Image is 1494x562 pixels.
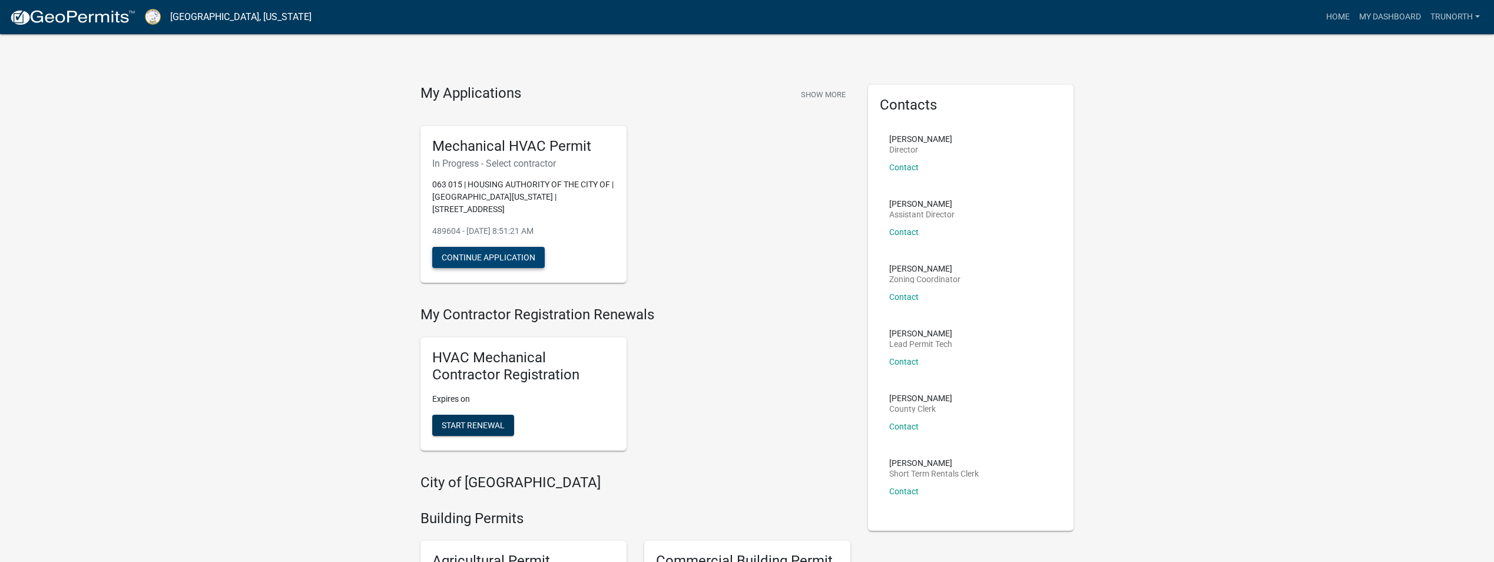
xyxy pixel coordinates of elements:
button: Start Renewal [432,415,514,436]
a: Contact [889,227,919,237]
p: 489604 - [DATE] 8:51:21 AM [432,225,615,237]
p: [PERSON_NAME] [889,394,952,402]
a: [GEOGRAPHIC_DATA], [US_STATE] [170,7,312,27]
p: Director [889,146,952,154]
a: TruNorth [1426,6,1485,28]
p: Assistant Director [889,210,955,219]
span: Start Renewal [442,420,505,429]
p: [PERSON_NAME] [889,200,955,208]
a: Contact [889,292,919,302]
button: Show More [796,85,850,104]
button: Continue Application [432,247,545,268]
wm-registration-list-section: My Contractor Registration Renewals [420,306,850,459]
p: [PERSON_NAME] [889,265,960,273]
p: [PERSON_NAME] [889,459,979,467]
h6: In Progress - Select contractor [432,158,615,169]
p: Expires on [432,393,615,405]
a: Contact [889,163,919,172]
p: Short Term Rentals Clerk [889,470,979,478]
p: Zoning Coordinator [889,275,960,283]
h5: HVAC Mechanical Contractor Registration [432,349,615,384]
p: County Clerk [889,405,952,413]
a: Home [1321,6,1354,28]
h4: Building Permits [420,510,850,527]
p: Lead Permit Tech [889,340,952,348]
p: [PERSON_NAME] [889,329,952,338]
h4: City of [GEOGRAPHIC_DATA] [420,474,850,491]
h4: My Contractor Registration Renewals [420,306,850,323]
h5: Mechanical HVAC Permit [432,138,615,155]
h4: My Applications [420,85,521,103]
a: Contact [889,487,919,496]
img: Putnam County, Georgia [145,9,161,25]
a: Contact [889,357,919,366]
h5: Contacts [880,97,1062,114]
p: [PERSON_NAME] [889,135,952,143]
a: My Dashboard [1354,6,1426,28]
a: Contact [889,422,919,431]
p: 063 015 | HOUSING AUTHORITY OF THE CITY OF | [GEOGRAPHIC_DATA][US_STATE] | [STREET_ADDRESS] [432,178,615,216]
